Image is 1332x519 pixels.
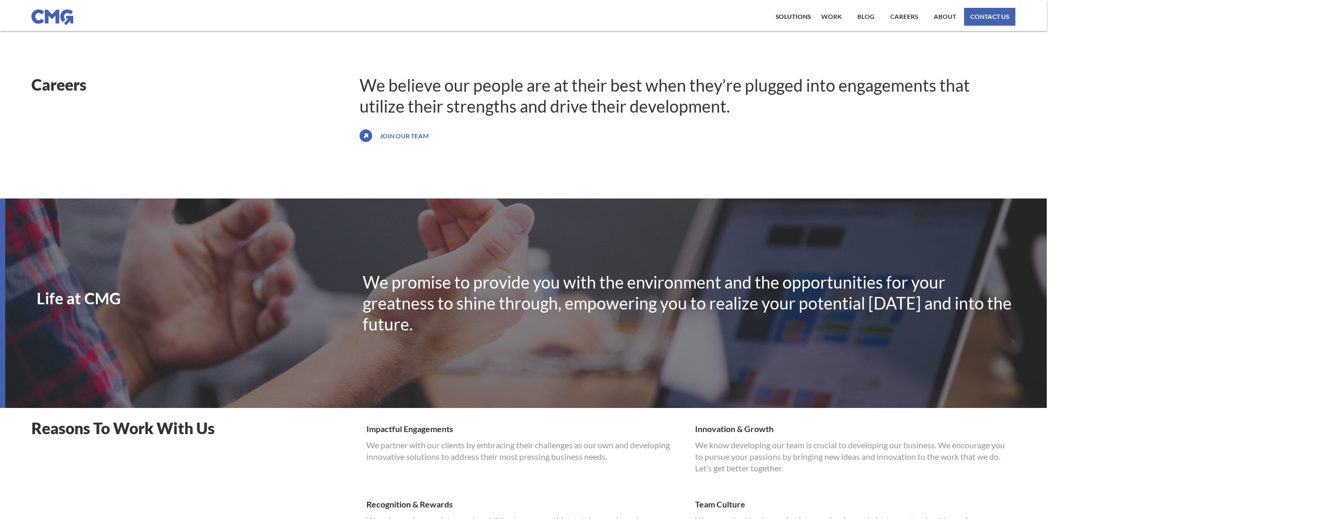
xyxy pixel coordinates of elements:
[366,439,687,462] h1: We partner with our clients by embracing their challenges as our own and developing innovative so...
[37,290,363,306] h1: Life at CMG
[776,14,811,20] div: Solutions
[360,127,372,144] img: icon with arrow pointing up and to the right.
[366,494,687,515] h1: Recognition & Rewards
[366,418,687,439] h1: Impactful Engagements
[695,439,1015,474] h1: We know developing our team is crucial to developing our business. We encourage you to pursue you...
[855,8,877,26] a: Blog
[377,127,431,144] a: Join our team
[31,75,360,94] h1: Careers
[31,418,356,437] h1: Reasons To Work With Us
[819,8,844,26] a: work
[931,8,959,26] a: About
[360,75,1015,117] div: We believe our people are at their best when they’re plugged into engagements that utilize their ...
[695,418,1015,439] h1: Innovation & Growth
[970,14,1009,20] div: contact us
[31,9,73,25] img: CMG logo in blue.
[888,8,921,26] a: Careers
[695,494,1015,515] h1: Team Culture
[363,272,1015,335] div: We promise to provide you with the environment and the opportunities for your greatness to shine ...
